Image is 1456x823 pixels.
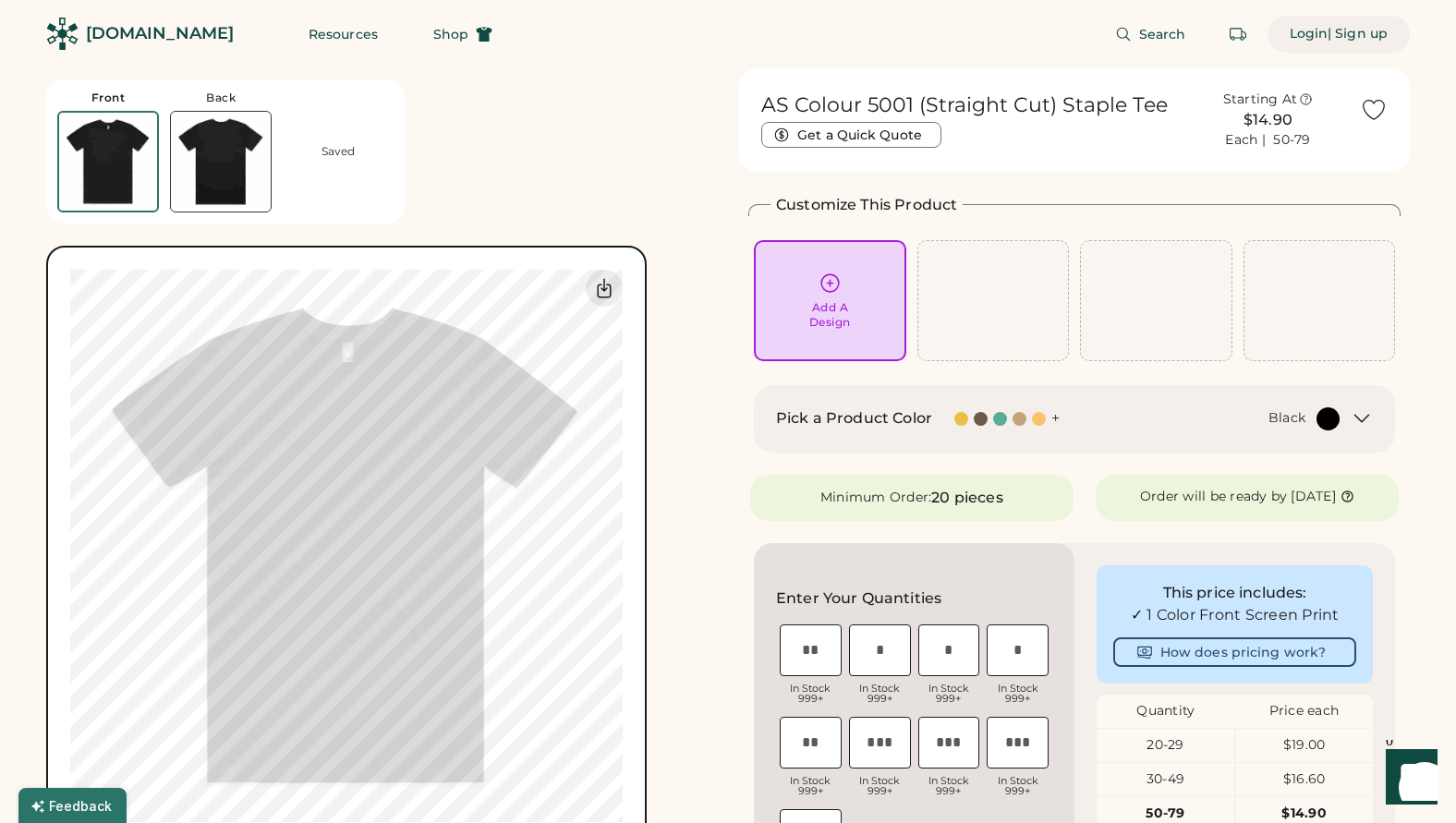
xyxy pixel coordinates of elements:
[433,28,468,41] span: Shop
[776,407,932,430] h2: Pick a Product Color
[1113,637,1356,667] button: How does pricing work?
[809,300,851,330] div: Add A Design
[86,22,234,45] div: [DOMAIN_NAME]
[1187,109,1349,131] div: $14.90
[1097,770,1234,789] div: 30-49
[1368,740,1448,819] iframe: Front Chat
[1235,805,1373,823] div: $14.90
[1113,604,1356,626] div: ✓ 1 Color Front Screen Print
[776,587,941,610] h2: Enter Your Quantities
[761,122,941,148] button: Get a Quick Quote
[171,112,271,212] img: AS Colour 5001 Black Back Thumbnail
[1235,736,1373,755] div: $19.00
[1290,25,1329,43] div: Login
[1097,736,1234,755] div: 20-29
[206,91,236,105] div: Back
[322,144,355,159] div: Saved
[586,270,623,307] div: Download Front Mockup
[1139,28,1186,41] span: Search
[820,489,932,507] div: Minimum Order:
[411,16,515,53] button: Shop
[1291,488,1336,506] div: [DATE]
[286,16,400,53] button: Resources
[918,776,980,796] div: In Stock 999+
[1097,805,1234,823] div: 50-79
[46,18,79,50] img: Rendered Logo - Screens
[780,684,842,704] div: In Stock 999+
[776,194,957,216] h2: Customize This Product
[849,684,911,704] div: In Stock 999+
[1235,702,1374,720] div: Price each
[1140,488,1288,506] div: Order will be ready by
[1223,91,1298,109] div: Starting At
[918,684,980,704] div: In Stock 999+
[1225,131,1310,150] div: Each | 50-79
[1093,16,1208,53] button: Search
[1219,16,1256,53] button: Retrieve an order
[931,487,1002,509] div: 20 pieces
[91,91,126,105] div: Front
[987,684,1049,704] div: In Stock 999+
[849,776,911,796] div: In Stock 999+
[1097,702,1235,720] div: Quantity
[1051,408,1060,429] div: +
[1328,25,1388,43] div: | Sign up
[780,776,842,796] div: In Stock 999+
[1235,770,1373,789] div: $16.60
[1268,409,1305,428] div: Black
[761,92,1168,118] h1: AS Colour 5001 (Straight Cut) Staple Tee
[987,776,1049,796] div: In Stock 999+
[1113,582,1356,604] div: This price includes:
[59,113,157,211] img: AS Colour 5001 Black Front Thumbnail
